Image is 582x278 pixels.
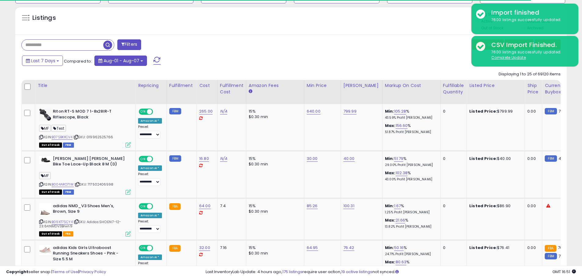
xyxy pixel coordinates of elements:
[39,245,51,255] img: 31qn9h1Vn8L._SL40_.jpg
[394,245,404,251] a: 50.16
[138,125,162,139] div: Preset:
[249,156,299,161] div: 15%
[249,82,302,89] div: Amazon Fees
[443,156,462,161] div: 0
[545,253,557,259] small: FBM
[138,213,162,218] div: Amazon AI *
[545,82,576,95] div: Current Buybox Price
[249,161,299,167] div: $0.30 min
[152,245,162,251] span: OFF
[220,82,243,95] div: Fulfillment Cost
[396,217,405,223] a: 21.66
[385,123,396,128] b: Max:
[307,203,318,209] a: 85.26
[220,156,227,162] a: N/A
[385,177,436,182] p: 43.00% Profit [PERSON_NAME]
[385,108,394,114] b: Min:
[382,80,440,104] th: The percentage added to the cost of goods (COGS) that forms the calculator for Min & Max prices.
[31,58,55,64] span: Last 7 Days
[79,269,106,275] a: Privacy Policy
[307,156,318,162] a: 30.00
[64,58,92,64] span: Compared to:
[152,156,162,161] span: OFF
[394,156,404,162] a: 51.79
[527,203,537,209] div: 0.00
[32,14,56,22] h5: Listings
[385,116,436,120] p: 43.59% Profit [PERSON_NAME]
[552,269,576,275] span: 2025-08-15 16:51 GMT
[469,203,520,209] div: $86.90
[385,252,436,256] p: 24.71% Profit [PERSON_NAME]
[249,114,299,120] div: $0.30 min
[52,182,74,187] a: B004ARO71W
[469,245,520,251] div: $76.41
[385,259,396,265] b: Max:
[385,123,436,134] div: %
[385,130,436,134] p: 51.87% Profit [PERSON_NAME]
[249,109,299,114] div: 15%
[73,135,113,139] span: | SKU: 019962525766
[385,245,436,256] div: %
[385,163,436,167] p: 29.00% Profit [PERSON_NAME]
[220,108,227,114] a: N/A
[206,269,576,275] div: Last InventoryLab Update: 4 hours ago, require user action, not synced.
[138,172,162,186] div: Preset:
[558,245,569,251] span: 76.42
[385,245,394,251] b: Min:
[545,245,556,252] small: FBA
[249,203,299,209] div: 15%
[527,109,537,114] div: 0.00
[39,231,62,236] span: All listings that are currently out of stock and unavailable for purchase on Amazon
[139,204,147,209] span: ON
[558,108,572,114] span: 799.99
[39,203,51,215] img: 31WlJH2w8HL._SL40_.jpg
[499,71,561,77] div: Displaying 1 to 25 of 69120 items
[385,156,394,161] b: Min:
[396,170,408,176] a: 102.38
[385,225,436,229] p: 13.82% Profit [PERSON_NAME]
[558,253,569,259] span: 74.38
[394,108,406,114] a: 105.28
[385,259,436,271] div: %
[52,135,72,140] a: B07SBKXCV4
[249,251,299,256] div: $0.30 min
[394,203,401,209] a: 1.67
[396,259,407,265] a: 80.63
[138,219,162,233] div: Preset:
[39,203,131,236] div: ASIN:
[385,156,436,167] div: %
[199,245,210,251] a: 32.00
[63,231,73,236] span: FBA
[487,41,574,49] div: CSV Import Finished.
[307,108,320,114] a: 640.00
[152,109,162,114] span: OFF
[249,89,252,94] small: Amazon Fees.
[469,156,520,161] div: $40.00
[385,217,396,223] b: Max:
[6,269,106,275] div: seller snap | |
[139,109,147,114] span: ON
[307,245,318,251] a: 64.95
[343,156,355,162] a: 40.00
[169,155,181,162] small: FBM
[443,245,462,251] div: 0
[117,39,141,50] button: Filters
[385,170,436,182] div: %
[53,156,127,169] b: [PERSON_NAME] [PERSON_NAME] Bike Toe Lace-Up Black 8 M (D)
[545,155,557,162] small: FBM
[469,203,497,209] b: Listed Price:
[199,108,213,114] a: 265.00
[38,82,133,89] div: Title
[396,123,408,129] a: 156.60
[199,203,210,209] a: 64.00
[469,245,497,251] b: Listed Price:
[139,156,147,161] span: ON
[220,245,241,251] div: 7.16
[39,125,51,132] span: MF
[282,269,302,275] a: 175 listings
[52,219,73,225] a: B09XT7SCY4
[469,108,497,114] b: Listed Price:
[169,245,181,252] small: FBA
[39,156,51,164] img: 31RRP1UZLNL._SL40_.jpg
[199,82,215,89] div: Cost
